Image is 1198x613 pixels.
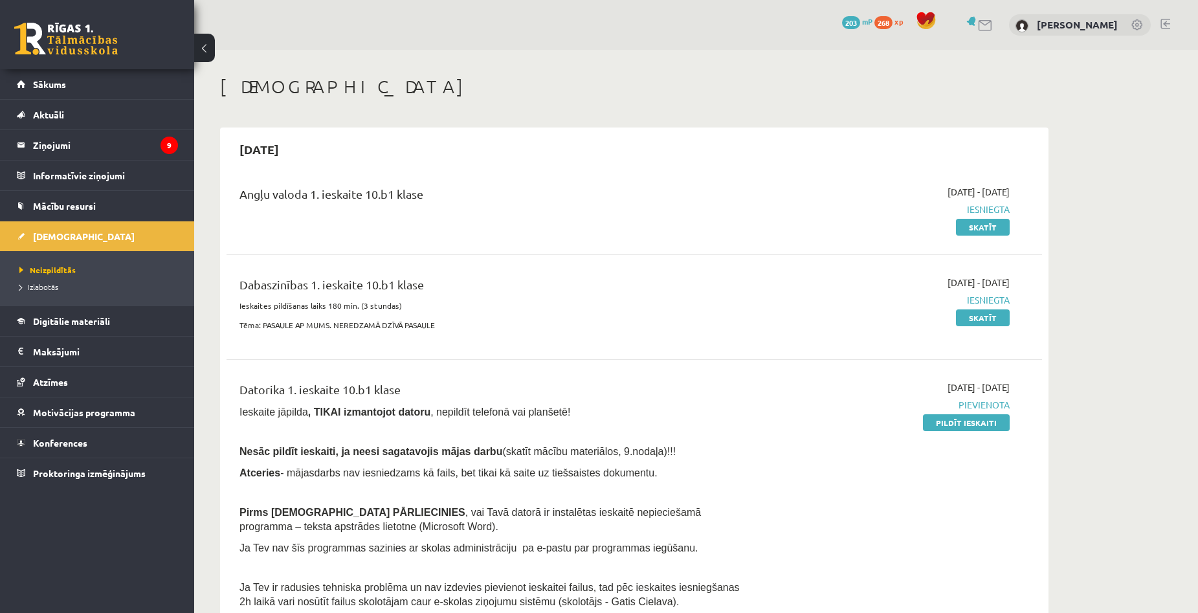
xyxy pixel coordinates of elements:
[14,23,118,55] a: Rīgas 1. Tālmācības vidusskola
[956,309,1010,326] a: Skatīt
[239,276,746,300] div: Dabaszinības 1. ieskaite 10.b1 klase
[33,230,135,242] span: [DEMOGRAPHIC_DATA]
[874,16,893,29] span: 268
[33,109,64,120] span: Aktuāli
[33,130,178,160] legend: Ziņojumi
[239,185,746,209] div: Angļu valoda 1. ieskaite 10.b1 klase
[33,315,110,327] span: Digitālie materiāli
[239,319,746,331] p: Tēma: PASAULE AP MUMS. NEREDZAMĀ DZĪVĀ PASAULE
[33,337,178,366] legend: Maksājumi
[227,134,292,164] h2: [DATE]
[842,16,860,29] span: 203
[161,137,178,154] i: 9
[17,428,178,458] a: Konferences
[923,414,1010,431] a: Pildīt ieskaiti
[17,337,178,366] a: Maksājumi
[19,265,76,275] span: Neizpildītās
[239,446,502,457] span: Nesāc pildīt ieskaiti, ja neesi sagatavojis mājas darbu
[766,398,1010,412] span: Pievienota
[33,376,68,388] span: Atzīmes
[33,200,96,212] span: Mācību resursi
[948,276,1010,289] span: [DATE] - [DATE]
[239,381,746,405] div: Datorika 1. ieskaite 10.b1 klase
[33,161,178,190] legend: Informatīvie ziņojumi
[17,69,178,99] a: Sākums
[239,467,658,478] span: - mājasdarbs nav iesniedzams kā fails, bet tikai kā saite uz tiešsaistes dokumentu.
[239,467,280,478] b: Atceries
[1015,19,1028,32] img: Edvards Justs
[956,219,1010,236] a: Skatīt
[948,381,1010,394] span: [DATE] - [DATE]
[239,582,740,607] span: Ja Tev ir radusies tehniska problēma un nav izdevies pievienot ieskaitei failus, tad pēc ieskaite...
[17,191,178,221] a: Mācību resursi
[894,16,903,27] span: xp
[766,293,1010,307] span: Iesniegta
[17,458,178,488] a: Proktoringa izmēģinājums
[239,300,746,311] p: Ieskaites pildīšanas laiks 180 min. (3 stundas)
[33,78,66,90] span: Sākums
[239,542,698,553] span: Ja Tev nav šīs programmas sazinies ar skolas administrāciju pa e-pastu par programmas iegūšanu.
[239,407,570,418] span: Ieskaite jāpilda , nepildīt telefonā vai planšetē!
[239,507,465,518] span: Pirms [DEMOGRAPHIC_DATA] PĀRLIECINIES
[1037,18,1118,31] a: [PERSON_NAME]
[33,437,87,449] span: Konferences
[17,397,178,427] a: Motivācijas programma
[874,16,909,27] a: 268 xp
[17,161,178,190] a: Informatīvie ziņojumi
[19,264,181,276] a: Neizpildītās
[33,407,135,418] span: Motivācijas programma
[766,203,1010,216] span: Iesniegta
[239,507,701,532] span: , vai Tavā datorā ir instalētas ieskaitē nepieciešamā programma – teksta apstrādes lietotne (Micr...
[17,100,178,129] a: Aktuāli
[17,306,178,336] a: Digitālie materiāli
[220,76,1048,98] h1: [DEMOGRAPHIC_DATA]
[33,467,146,479] span: Proktoringa izmēģinājums
[19,282,58,292] span: Izlabotās
[948,185,1010,199] span: [DATE] - [DATE]
[17,221,178,251] a: [DEMOGRAPHIC_DATA]
[17,367,178,397] a: Atzīmes
[19,281,181,293] a: Izlabotās
[862,16,872,27] span: mP
[502,446,676,457] span: (skatīt mācību materiālos, 9.nodaļa)!!!
[308,407,430,418] b: , TIKAI izmantojot datoru
[842,16,872,27] a: 203 mP
[17,130,178,160] a: Ziņojumi9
